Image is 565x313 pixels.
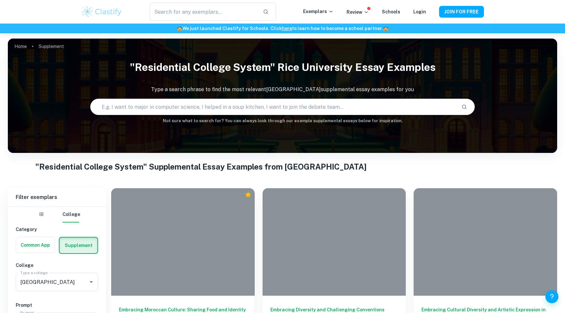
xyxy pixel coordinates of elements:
[34,207,80,222] div: Filter type choice
[16,262,98,269] h6: College
[177,26,182,31] span: 🏫
[383,26,388,31] span: 🏫
[282,26,292,31] a: here
[34,207,49,222] button: IB
[1,25,564,32] h6: We just launched Clastify for Schools. Click to learn how to become a school partner.
[459,101,470,112] button: Search
[8,86,557,93] p: Type a search phrase to find the most relevant [GEOGRAPHIC_DATA] supplemental essay examples for you
[382,9,400,14] a: Schools
[413,9,426,14] a: Login
[545,290,558,303] button: Help and Feedback
[16,302,98,309] h6: Prompt
[60,238,97,253] button: Supplement
[16,237,55,253] button: Common App
[303,8,334,15] p: Exemplars
[20,270,47,275] label: Type a college
[81,5,123,18] img: Clastify logo
[8,118,557,124] h6: Not sure what to search for? You can always look through our example supplemental essays below fo...
[87,277,96,287] button: Open
[439,6,484,18] button: JOIN FOR FREE
[39,43,64,50] p: Supplement
[8,188,106,206] h6: Filter exemplars
[14,42,27,51] a: Home
[62,207,80,222] button: College
[150,3,258,21] input: Search for any exemplars...
[35,161,530,173] h1: "Residential College System" Supplemental Essay Examples from [GEOGRAPHIC_DATA]
[91,98,456,116] input: E.g. I want to major in computer science, I helped in a soup kitchen, I want to join the debate t...
[8,57,557,78] h1: "Residential College System" Rice University Essay Examples
[16,226,98,233] h6: Category
[347,8,369,16] p: Review
[245,191,251,198] div: Premium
